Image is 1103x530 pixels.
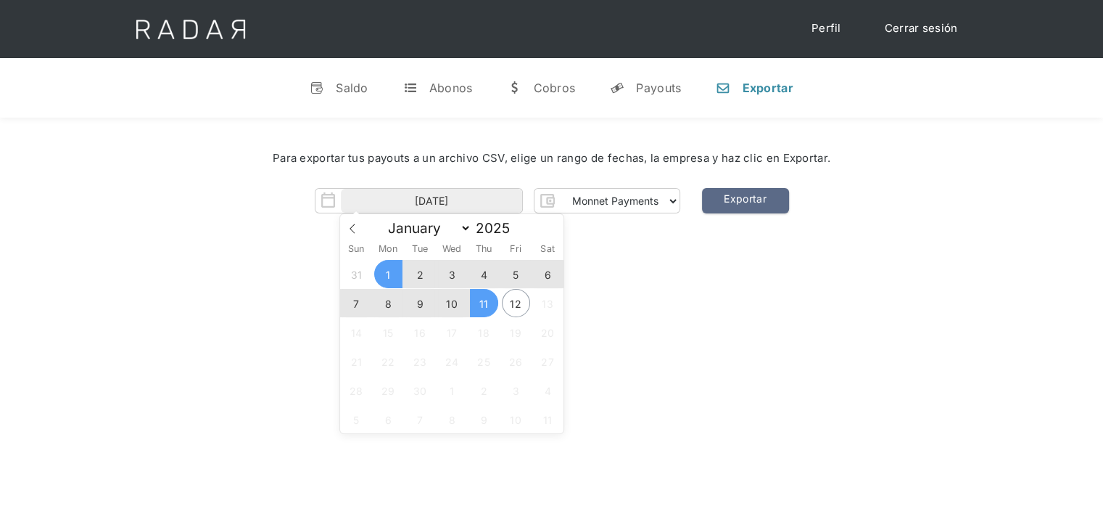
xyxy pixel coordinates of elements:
span: September 1, 2025 [374,260,402,288]
a: Cerrar sesión [870,15,972,43]
span: September 27, 2025 [534,347,562,375]
span: September 23, 2025 [406,347,434,375]
span: Fri [500,245,532,254]
div: Cobros [533,81,575,95]
span: September 3, 2025 [438,260,466,288]
span: October 5, 2025 [342,405,371,433]
span: October 7, 2025 [406,405,434,433]
div: y [610,81,624,95]
span: Tue [404,245,436,254]
div: t [403,81,418,95]
span: Thu [468,245,500,254]
span: September 12, 2025 [502,289,530,317]
form: Form [315,188,680,213]
span: September 25, 2025 [470,347,498,375]
span: September 5, 2025 [502,260,530,288]
span: September 6, 2025 [534,260,562,288]
span: October 11, 2025 [534,405,562,433]
input: Year [471,220,524,237]
span: October 3, 2025 [502,376,530,404]
span: Sat [532,245,563,254]
span: September 20, 2025 [534,318,562,346]
span: Sun [340,245,372,254]
span: October 6, 2025 [374,405,402,433]
span: September 19, 2025 [502,318,530,346]
a: Exportar [702,188,789,213]
span: September 10, 2025 [438,289,466,317]
div: n [716,81,730,95]
span: October 2, 2025 [470,376,498,404]
span: September 22, 2025 [374,347,402,375]
div: Payouts [636,81,681,95]
div: w [507,81,521,95]
div: Exportar [742,81,793,95]
span: August 31, 2025 [342,260,371,288]
div: Saldo [336,81,368,95]
span: September 8, 2025 [374,289,402,317]
span: October 1, 2025 [438,376,466,404]
span: September 21, 2025 [342,347,371,375]
span: September 14, 2025 [342,318,371,346]
span: October 4, 2025 [534,376,562,404]
span: September 7, 2025 [342,289,371,317]
a: Perfil [797,15,856,43]
select: Month [381,219,471,237]
span: September 24, 2025 [438,347,466,375]
span: Wed [436,245,468,254]
span: October 10, 2025 [502,405,530,433]
span: September 26, 2025 [502,347,530,375]
span: September 29, 2025 [374,376,402,404]
span: September 13, 2025 [534,289,562,317]
span: September 2, 2025 [406,260,434,288]
span: October 9, 2025 [470,405,498,433]
span: September 28, 2025 [342,376,371,404]
span: September 16, 2025 [406,318,434,346]
span: September 30, 2025 [406,376,434,404]
span: September 4, 2025 [470,260,498,288]
span: September 9, 2025 [406,289,434,317]
div: Para exportar tus payouts a un archivo CSV, elige un rango de fechas, la empresa y haz clic en Ex... [44,150,1059,167]
div: v [310,81,324,95]
span: September 17, 2025 [438,318,466,346]
span: September 15, 2025 [374,318,402,346]
span: September 18, 2025 [470,318,498,346]
div: Abonos [429,81,473,95]
span: September 11, 2025 [470,289,498,317]
span: October 8, 2025 [438,405,466,433]
span: Mon [372,245,404,254]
